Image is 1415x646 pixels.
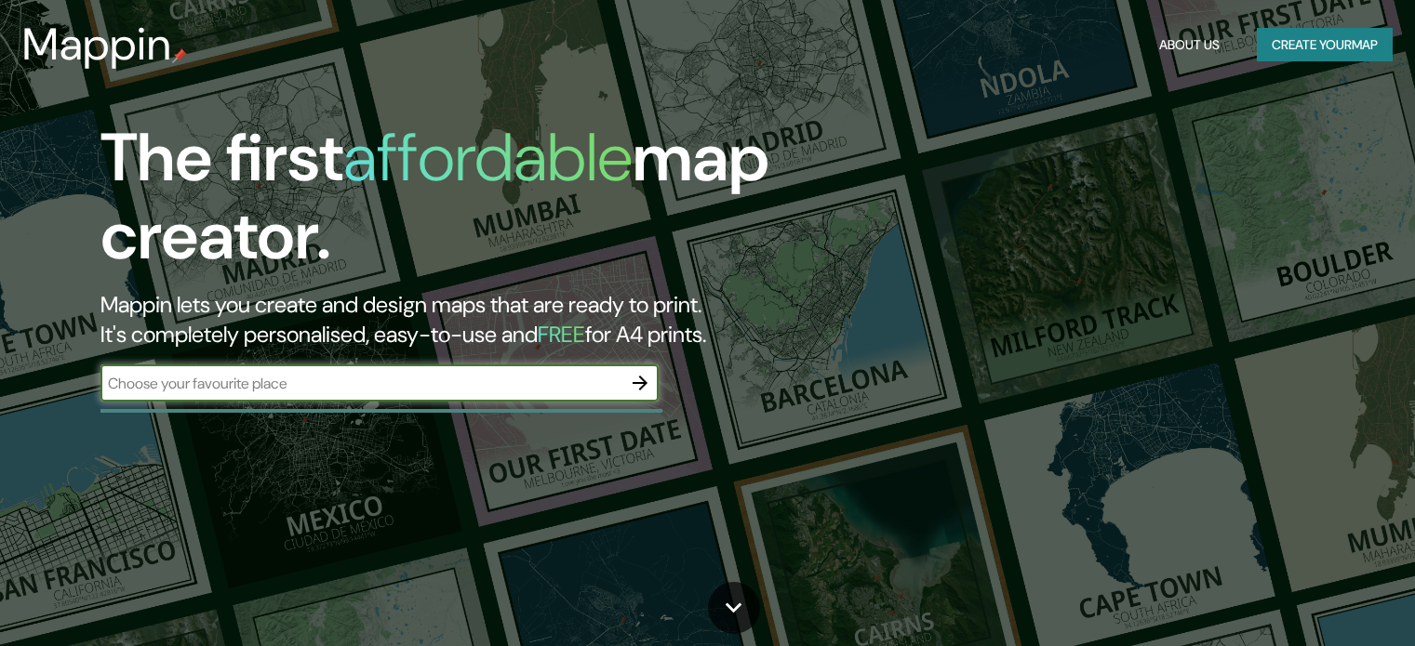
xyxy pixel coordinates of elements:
h2: Mappin lets you create and design maps that are ready to print. It's completely personalised, eas... [100,290,808,349]
h5: FREE [538,320,585,349]
h1: The first map creator. [100,119,808,290]
h3: Mappin [22,19,172,71]
button: Create yourmap [1257,28,1393,62]
h1: affordable [343,114,633,201]
img: mappin-pin [172,48,187,63]
button: About Us [1152,28,1227,62]
input: Choose your favourite place [100,373,621,394]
